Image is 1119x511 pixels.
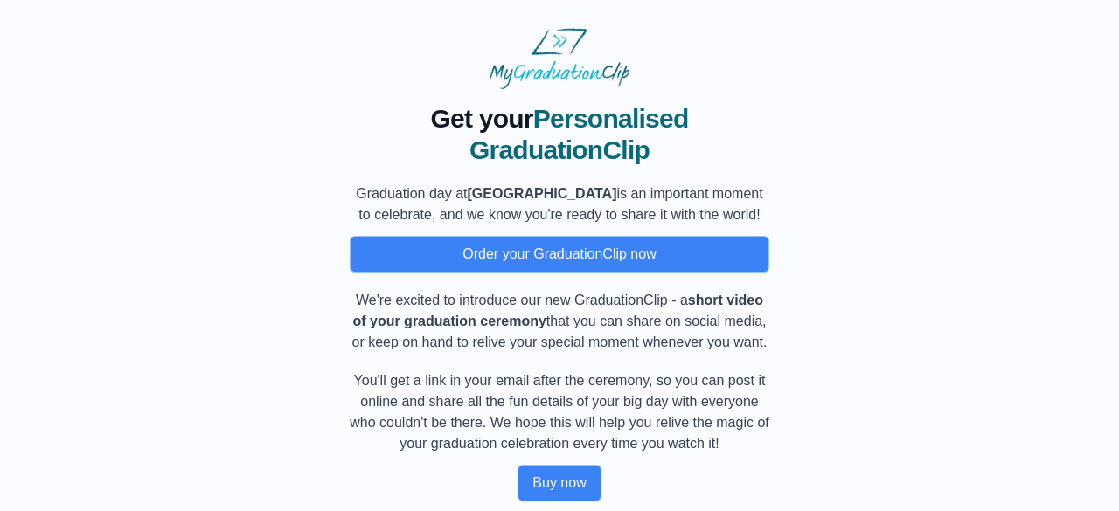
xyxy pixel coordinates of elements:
b: short video of your graduation ceremony [352,293,763,328]
button: Buy now [518,465,601,501]
p: Graduation day at is an important moment to celebrate, and we know you're ready to share it with ... [350,183,769,225]
span: Get your [430,104,532,133]
b: [GEOGRAPHIC_DATA] [468,186,617,201]
span: Personalised GraduationClip [469,104,689,164]
p: We're excited to introduce our new GraduationClip - a that you can share on social media, or keep... [350,290,769,353]
button: Order your GraduationClip now [350,236,769,273]
img: MyGraduationClip [490,28,629,89]
p: You'll get a link in your email after the ceremony, so you can post it online and share all the f... [350,370,769,454]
